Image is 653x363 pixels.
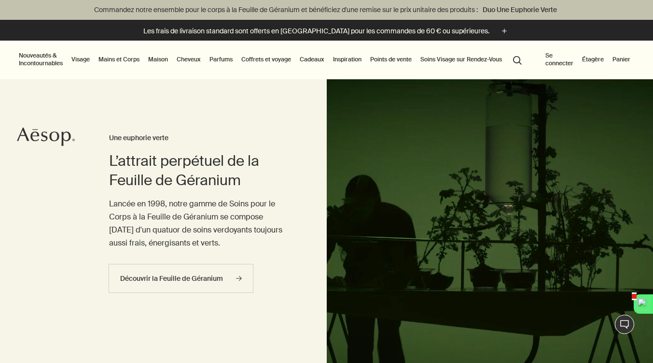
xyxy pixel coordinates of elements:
a: Découvrir la Feuille de Géranium [109,264,253,293]
button: Se connecter [543,50,575,69]
a: Parfums [208,54,235,65]
button: Panier [611,54,632,65]
button: Lancer une recherche [509,50,526,69]
nav: supplementary [543,41,636,79]
button: Points de vente [368,54,414,65]
h2: L’attrait perpétuel de la Feuille de Géranium [109,151,288,190]
nav: primary [17,41,539,79]
a: Cheveux [175,54,203,65]
a: Visage [69,54,92,65]
a: Soins Visage sur Rendez-Vous [418,54,504,65]
a: Étagère [580,54,606,65]
svg: Aesop [17,127,75,146]
a: Duo Une Euphorie Verte [481,4,559,15]
a: Coffrets et voyage [239,54,293,65]
button: Les frais de livraison standard sont offerts en [GEOGRAPHIC_DATA] pour les commandes de 60 € ou s... [143,26,510,37]
a: Mains et Corps [97,54,141,65]
p: Commandez notre ensemble pour le corps à la Feuille de Géranium et bénéficiez d'une remise sur le... [10,5,643,15]
button: Chat en direct [615,315,634,334]
p: Les frais de livraison standard sont offerts en [GEOGRAPHIC_DATA] pour les commandes de 60 € ou s... [143,26,489,36]
a: Maison [146,54,170,65]
p: Lancée en 1998, notre gamme de Soins pour le Corps à la Feuille de Géranium se compose [DATE] d'u... [109,197,288,250]
h3: Une euphorie verte [109,132,288,144]
img: logo.svg [637,298,650,310]
a: Aesop [17,127,75,149]
a: Inspiration [331,54,363,65]
a: Cadeaux [298,54,326,65]
button: Nouveautés & Incontournables [17,50,65,69]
